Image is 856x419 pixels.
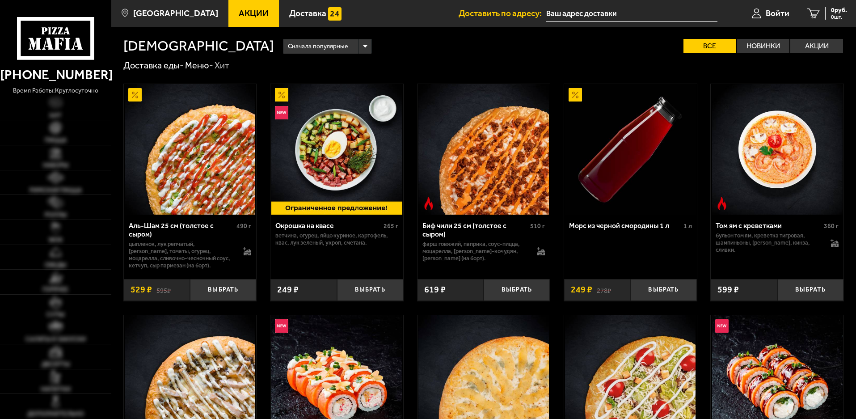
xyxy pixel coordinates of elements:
a: АкционныйАль-Шам 25 см (толстое с сыром) [124,84,257,215]
img: Новинка [715,319,729,333]
span: 265 г [384,222,398,230]
img: Новинка [275,106,288,119]
span: Войти [766,9,789,17]
a: АкционныйМорс из черной смородины 1 л [564,84,697,215]
span: Акции [239,9,269,17]
img: Акционный [275,88,288,102]
span: Роллы [45,212,67,218]
span: Дополнительно [27,411,84,417]
p: цыпленок, лук репчатый, [PERSON_NAME], томаты, огурец, моцарелла, сливочно-чесночный соус, кетчуп... [129,241,235,269]
span: 619 ₽ [424,285,446,294]
span: Пицца [45,137,67,144]
span: Наборы [43,162,68,169]
label: Новинки [737,39,790,53]
img: Новинка [275,319,288,333]
span: 360 г [824,222,839,230]
button: Выбрать [337,279,403,301]
span: WOK [49,237,63,243]
span: [GEOGRAPHIC_DATA] [133,9,218,17]
span: Салаты и закуски [25,336,86,343]
span: 0 шт. [831,14,847,20]
a: Меню- [185,60,213,71]
span: Сначала популярные [288,38,348,55]
img: Морс из черной смородины 1 л [565,84,696,215]
span: 249 ₽ [277,285,299,294]
span: 1 л [683,222,692,230]
div: Том ям с креветками [716,221,822,230]
s: 595 ₽ [156,285,171,294]
button: Выбрать [190,279,256,301]
a: АкционныйНовинкаОкрошка на квасе [270,84,403,215]
a: Острое блюдоТом ям с креветками [711,84,843,215]
span: 0 руб. [831,7,847,13]
div: Окрошка на квасе [275,221,381,230]
span: Супы [46,312,64,318]
img: 15daf4d41897b9f0e9f617042186c801.svg [328,7,342,21]
span: Римская пицца [30,187,82,194]
p: фарш говяжий, паприка, соус-пицца, моцарелла, [PERSON_NAME]-кочудян, [PERSON_NAME] (на борт). [422,241,528,262]
span: Десерты [42,361,70,368]
img: Том ям с креветками [712,84,843,215]
label: Все [683,39,736,53]
span: 529 ₽ [131,285,152,294]
img: Окрошка на квасе [271,84,402,215]
a: Доставка еды- [123,60,184,71]
img: Биф чили 25 см (толстое с сыром) [418,84,549,215]
div: Хит [215,60,229,72]
s: 278 ₽ [597,285,611,294]
button: Выбрать [484,279,550,301]
span: Доставить по адресу: [459,9,546,17]
img: Акционный [128,88,142,102]
div: Морс из черной смородины 1 л [569,221,681,230]
div: Аль-Шам 25 см (толстое с сыром) [129,221,235,238]
span: Напитки [41,386,71,393]
img: Острое блюдо [715,197,729,210]
span: Доставка [289,9,326,17]
img: Аль-Шам 25 см (толстое с сыром) [125,84,255,215]
span: 490 г [236,222,251,230]
label: Акции [790,39,843,53]
span: 510 г [530,222,545,230]
span: Горячее [42,287,68,293]
h1: [DEMOGRAPHIC_DATA] [123,39,274,53]
p: бульон том ям, креветка тигровая, шампиньоны, [PERSON_NAME], кинза, сливки. [716,232,822,254]
input: Ваш адрес доставки [546,5,717,22]
img: Острое блюдо [422,197,435,210]
img: Акционный [569,88,582,102]
div: Биф чили 25 см (толстое с сыром) [422,221,528,238]
span: 249 ₽ [571,285,592,294]
span: 599 ₽ [717,285,739,294]
button: Выбрать [630,279,696,301]
span: Обеды [45,262,66,268]
button: Выбрать [777,279,843,301]
span: Хит [49,113,62,119]
a: Острое блюдоБиф чили 25 см (толстое с сыром) [417,84,550,215]
p: ветчина, огурец, яйцо куриное, картофель, квас, лук зеленый, укроп, сметана. [275,232,398,246]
